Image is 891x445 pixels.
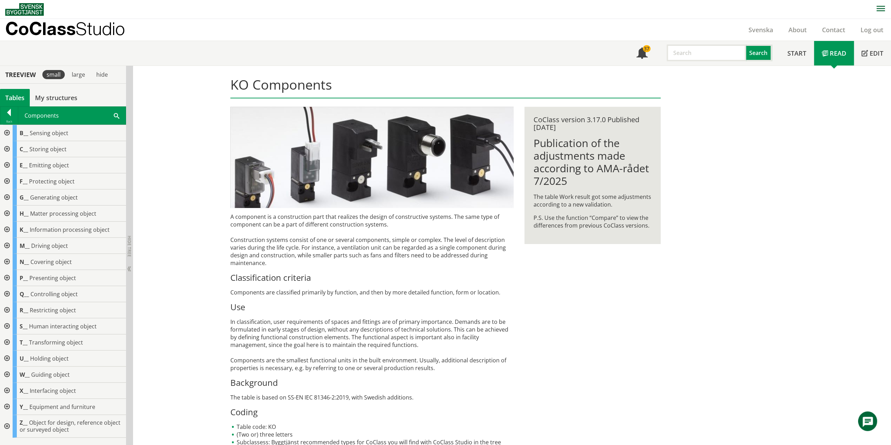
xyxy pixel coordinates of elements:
[30,258,72,266] span: Covering object
[20,178,28,185] span: F__
[31,371,70,378] span: Guiding object
[636,48,648,60] span: Notifications
[534,193,652,208] p: The table Work result got some adjustments according to a new validation.
[30,306,76,314] span: Restricting object
[230,107,514,208] img: pilotventiler.jpg
[787,49,806,57] span: Start
[20,306,28,314] span: R__
[29,339,83,346] span: Transforming object
[18,107,126,124] div: Components
[30,194,78,201] span: Generating object
[20,145,28,153] span: C__
[1,71,40,78] div: Treeview
[667,44,746,61] input: Search
[31,242,68,250] span: Driving object
[20,129,28,137] span: B__
[20,226,28,234] span: K__
[629,41,655,65] a: 37
[29,322,97,330] span: Human interacting object
[230,272,514,283] h3: Classification criteria
[746,44,772,61] button: Search
[30,129,68,137] span: Sensing object
[780,41,814,65] a: Start
[230,377,514,388] h3: Background
[42,70,65,79] div: small
[76,18,125,39] span: Studio
[29,403,95,411] span: Equipment and furniture
[20,419,28,426] span: Z__
[20,242,30,250] span: M__
[20,419,120,433] span: Object for design, reference object or surveyed object
[5,25,125,33] p: CoClass
[230,302,514,312] h3: Use
[114,112,119,119] span: Search within table
[5,3,44,16] img: Svensk Byggtjänst
[830,49,846,57] span: Read
[0,119,18,124] div: Back
[534,116,652,131] div: CoClass version 3.17.0 Published [DATE]
[30,387,76,395] span: Interfacing object
[230,407,514,417] h3: Coding
[30,226,110,234] span: Information processing object
[534,137,652,187] h1: Publication of the adjustments made according to AMA-rådet 7/2025
[870,49,883,57] span: Edit
[20,258,29,266] span: N__
[20,371,30,378] span: W__
[230,77,661,98] h1: KO Components
[30,89,83,106] a: My structures
[20,355,29,362] span: U__
[230,423,514,431] li: Table code: KO
[30,290,78,298] span: Controlling object
[814,41,854,65] a: Read
[20,274,28,282] span: P__
[30,210,96,217] span: Matter processing object
[20,322,28,330] span: S__
[643,45,650,52] div: 37
[814,26,853,34] a: Contact
[29,274,76,282] span: Presenting object
[92,70,112,79] div: hide
[741,26,781,34] a: Svenska
[68,70,89,79] div: large
[20,161,28,169] span: E__
[20,339,28,346] span: T__
[20,387,28,395] span: X__
[29,145,67,153] span: Storing object
[230,431,514,438] li: (Two or) three letters
[20,194,29,201] span: G__
[20,290,29,298] span: Q__
[854,41,891,65] a: Edit
[20,210,29,217] span: H__
[29,161,69,169] span: Emitting object
[126,236,132,257] span: Hide tree
[5,19,140,41] a: CoClassStudio
[20,403,28,411] span: Y__
[853,26,891,34] a: Log out
[534,214,652,229] p: P.S. Use the function “Compare” to view the differences from previous CoClass versions.
[781,26,814,34] a: About
[30,355,69,362] span: Holding object
[29,178,75,185] span: Protecting object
